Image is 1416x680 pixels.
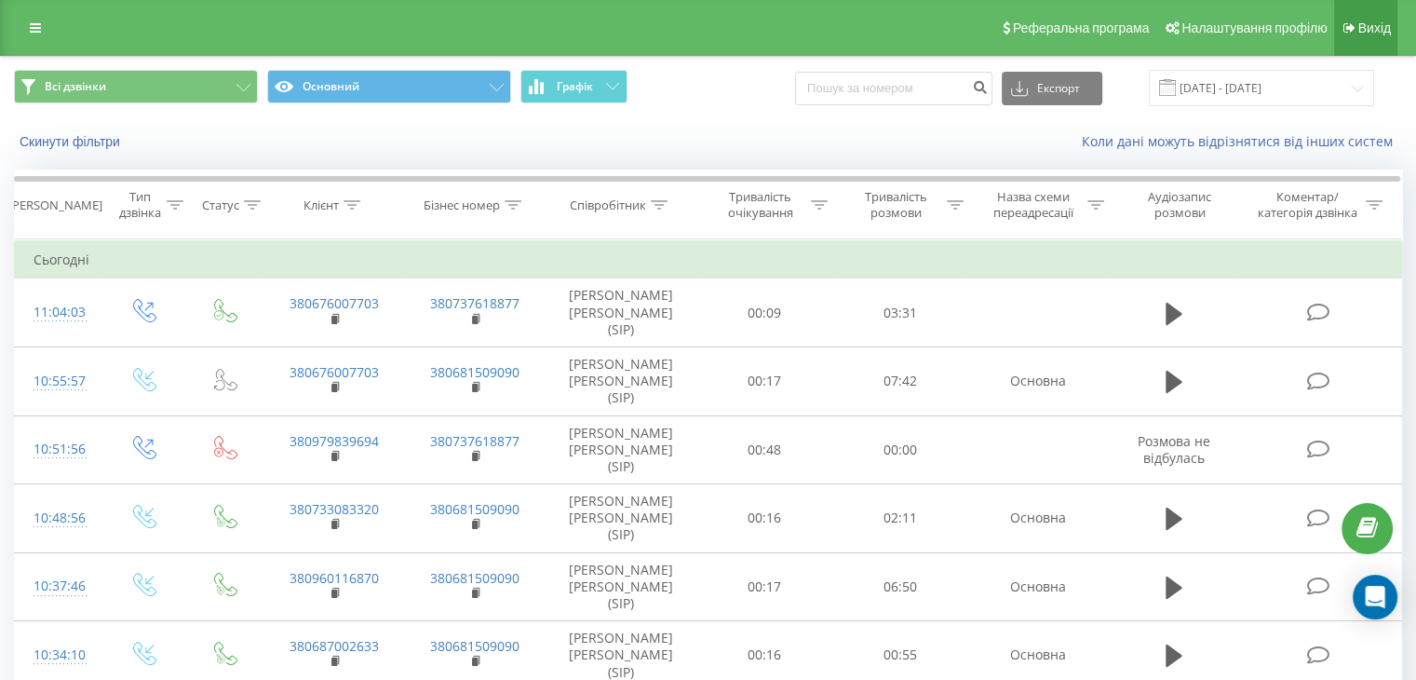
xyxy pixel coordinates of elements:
button: Всі дзвінки [14,70,258,103]
div: 10:51:56 [34,431,83,468]
div: Open Intercom Messenger [1353,575,1397,619]
button: Скинути фільтри [14,133,129,150]
span: Вихід [1358,20,1391,35]
div: Тип дзвінка [117,189,161,221]
td: [PERSON_NAME] [PERSON_NAME] (SIP) [546,279,697,347]
div: 10:34:10 [34,637,83,673]
button: Експорт [1002,72,1102,105]
a: Коли дані можуть відрізнятися вiд інших систем [1082,132,1402,150]
div: Співробітник [570,197,646,213]
a: 380681509090 [430,500,519,518]
a: 380687002633 [290,637,379,655]
td: 00:09 [697,279,832,347]
div: [PERSON_NAME] [8,197,102,213]
div: Назва схеми переадресації [985,189,1083,221]
td: 00:17 [697,552,832,621]
a: 380676007703 [290,363,379,381]
a: 380737618877 [430,432,519,450]
button: Основний [267,70,511,103]
div: Тривалість розмови [849,189,942,221]
td: Основна [967,552,1108,621]
td: 00:00 [832,415,967,484]
span: Реферальна програма [1013,20,1150,35]
td: [PERSON_NAME] [PERSON_NAME] (SIP) [546,347,697,415]
span: Розмова не відбулась [1138,432,1210,467]
a: 380960116870 [290,569,379,587]
span: Графік [557,80,593,93]
div: Коментар/категорія дзвінка [1252,189,1361,221]
div: 10:48:56 [34,500,83,537]
div: Статус [202,197,239,213]
td: Основна [967,347,1108,415]
div: Бізнес номер [424,197,500,213]
input: Пошук за номером [795,72,992,105]
a: 380979839694 [290,432,379,450]
td: 07:42 [832,347,967,415]
td: [PERSON_NAME] [PERSON_NAME] (SIP) [546,415,697,484]
div: 10:37:46 [34,568,83,605]
div: Клієнт [303,197,339,213]
td: [PERSON_NAME] [PERSON_NAME] (SIP) [546,552,697,621]
button: Графік [520,70,627,103]
div: 10:55:57 [34,363,83,400]
div: 11:04:03 [34,294,83,331]
a: 380681509090 [430,637,519,655]
td: Сьогодні [15,241,1402,279]
td: 03:31 [832,279,967,347]
div: Тривалість очікування [714,189,807,221]
a: 380681509090 [430,569,519,587]
td: 00:16 [697,484,832,553]
span: Налаштування профілю [1181,20,1327,35]
span: Всі дзвінки [45,79,106,94]
td: 06:50 [832,552,967,621]
a: 380676007703 [290,294,379,312]
td: [PERSON_NAME] [PERSON_NAME] (SIP) [546,484,697,553]
div: Аудіозапис розмови [1126,189,1234,221]
a: 380737618877 [430,294,519,312]
a: 380733083320 [290,500,379,518]
td: 02:11 [832,484,967,553]
td: Основна [967,484,1108,553]
td: 00:48 [697,415,832,484]
td: 00:17 [697,347,832,415]
a: 380681509090 [430,363,519,381]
